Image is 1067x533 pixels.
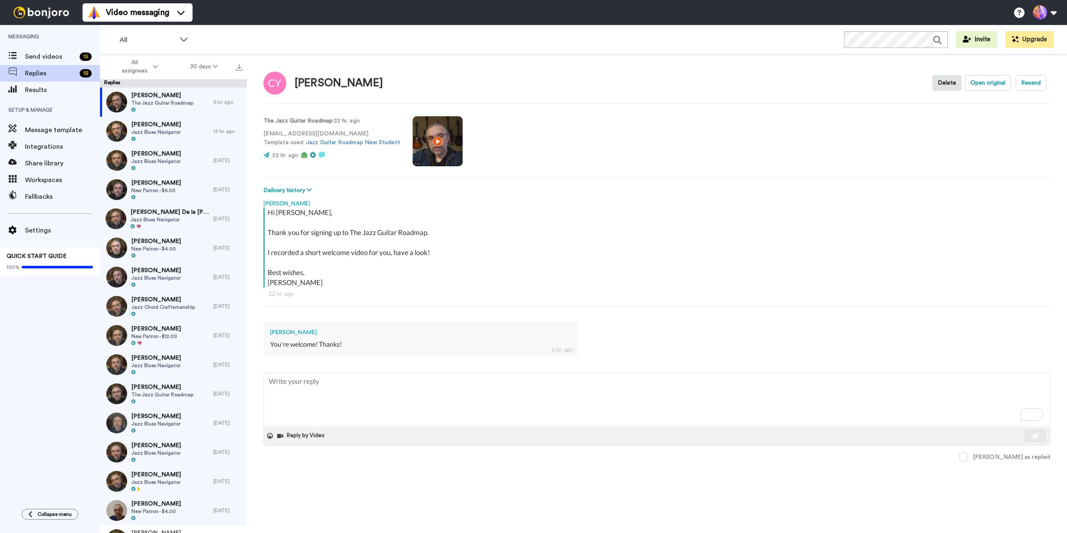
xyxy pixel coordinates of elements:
[306,140,400,145] a: Jazz Guitar Roadmap New Student
[106,92,127,113] img: ad14f8ca-798f-4162-84dd-c985a015df44-thumb.jpg
[7,264,20,270] span: 100%
[131,500,181,508] span: [PERSON_NAME]
[236,64,243,71] img: export.svg
[213,420,243,426] div: [DATE]
[213,128,243,135] div: 13 hr. ago
[106,121,127,142] img: 71a81855-3c2a-4b05-a497-16ddaf6a05f4-thumb.jpg
[100,438,247,467] a: [PERSON_NAME]Jazz Blues Navigator[DATE]
[80,53,92,61] div: 15
[131,237,181,245] span: [PERSON_NAME]
[213,449,243,455] div: [DATE]
[263,117,400,125] p: : 22 hr. ago
[213,303,243,310] div: [DATE]
[131,391,193,398] span: The Jazz Guitar Roadmap
[10,7,73,18] img: bj-logo-header-white.svg
[295,77,383,89] div: [PERSON_NAME]
[213,274,243,280] div: [DATE]
[263,118,333,124] strong: The Jazz Guitar Roadmap
[106,354,127,375] img: a4be195f-c541-4d88-8fc5-9a7390f6f915-thumb.jpg
[106,7,169,18] span: Video messaging
[233,60,245,73] button: Export all results that match these filters now.
[106,471,127,492] img: 5f349363-8ee5-4a6c-b0b6-52332cc7e37e-thumb.jpg
[105,208,126,229] img: 1d3cefb0-f3b5-49a5-bd23-93b92200bb97-thumb.jpg
[1031,433,1040,439] img: send-white.svg
[25,125,100,135] span: Message template
[25,85,100,95] span: Results
[264,373,1050,426] textarea: To enrich screen reader interactions, please activate Accessibility in Grammarly extension settings
[106,150,127,171] img: 20aaa52a-de24-4805-8beb-77a74455f073-thumb.jpg
[118,58,151,75] span: All assignees
[131,479,181,485] span: Jazz Blues Navigator
[100,175,247,204] a: [PERSON_NAME]New Patron - $6.00[DATE]
[106,383,127,404] img: 008b9dcb-be5c-4bae-b55c-b2915381675b-thumb.jpg
[131,266,181,275] span: [PERSON_NAME]
[956,31,997,48] button: Invite
[263,130,400,147] p: [EMAIL_ADDRESS][DOMAIN_NAME] Template used:
[100,321,247,350] a: [PERSON_NAME]New Patron - $12.00[DATE]
[131,354,181,362] span: [PERSON_NAME]
[25,158,100,168] span: Share library
[100,204,247,233] a: [PERSON_NAME] De la [PERSON_NAME]Jazz Blues Navigator[DATE]
[106,413,127,433] img: fed2076b-5e74-428d-84ce-8d0d3fb324b1-thumb.jpg
[130,216,209,223] span: Jazz Blues Navigator
[120,35,175,45] span: All
[213,478,243,485] div: [DATE]
[213,99,243,105] div: 6 hr. ago
[973,453,1050,461] div: [PERSON_NAME] as replied
[25,175,100,185] span: Workspaces
[270,328,571,336] div: [PERSON_NAME]
[100,79,247,88] div: Replies
[80,69,92,78] div: 18
[131,450,181,456] span: Jazz Blues Navigator
[131,412,181,420] span: [PERSON_NAME]
[100,408,247,438] a: [PERSON_NAME]Jazz Blues Navigator[DATE]
[25,52,76,62] span: Send videos
[131,304,195,310] span: Jazz Chord Craftsmanship
[100,117,247,146] a: [PERSON_NAME]Jazz Blues Navigator13 hr. ago
[272,153,298,158] span: 22 hr. ago
[270,340,571,349] div: You're welcome! Thanks!
[131,470,181,479] span: [PERSON_NAME]
[25,68,76,78] span: Replies
[131,91,193,100] span: [PERSON_NAME]
[131,245,181,252] span: New Patron - $4.00
[102,55,174,78] button: All assignees
[100,263,247,292] a: [PERSON_NAME]Jazz Blues Navigator[DATE]
[131,150,181,158] span: [PERSON_NAME]
[551,345,573,354] div: 6 hr. ago
[131,187,181,194] span: New Patron - $6.00
[38,511,72,518] span: Collapse menu
[100,379,247,408] a: [PERSON_NAME]The Jazz Guitar Roadmap[DATE]
[131,120,181,129] span: [PERSON_NAME]
[263,72,286,95] img: Image of Cedric Young
[106,238,127,258] img: 27a057e0-ca72-4e90-99a9-44aa4abb22fc-thumb.jpg
[131,158,181,165] span: Jazz Blues Navigator
[1016,75,1046,91] button: Resend
[932,75,962,91] button: Delete
[276,430,327,442] button: Reply by Video
[131,383,193,391] span: [PERSON_NAME]
[106,500,127,521] img: e3142924-e3a5-490a-8413-af9b33ca3c2b-thumb.jpg
[263,195,1050,208] div: [PERSON_NAME]
[106,179,127,200] img: 4fe712d6-3787-4908-97a9-11fc68fce198-thumb.jpg
[100,88,247,117] a: [PERSON_NAME]The Jazz Guitar Roadmap6 hr. ago
[25,192,100,202] span: Fallbacks
[131,179,181,187] span: [PERSON_NAME]
[131,362,181,369] span: Jazz Blues Navigator
[106,296,127,317] img: 8db2aab1-2c82-433a-b720-9287b2f6b074-thumb.jpg
[213,332,243,339] div: [DATE]
[100,467,247,496] a: [PERSON_NAME]Jazz Blues Navigator[DATE]
[25,225,100,235] span: Settings
[100,496,247,525] a: [PERSON_NAME]New Patron - $4.00[DATE]
[213,390,243,397] div: [DATE]
[106,442,127,463] img: 061b5ab0-47a8-4d18-8a0a-28df7346ba28-thumb.jpg
[100,146,247,175] a: [PERSON_NAME]Jazz Blues Navigator[DATE]
[131,129,181,135] span: Jazz Blues Navigator
[213,157,243,164] div: [DATE]
[131,441,181,450] span: [PERSON_NAME]
[25,142,100,152] span: Integrations
[131,295,195,304] span: [PERSON_NAME]
[213,215,243,222] div: [DATE]
[88,6,101,19] img: vm-color.svg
